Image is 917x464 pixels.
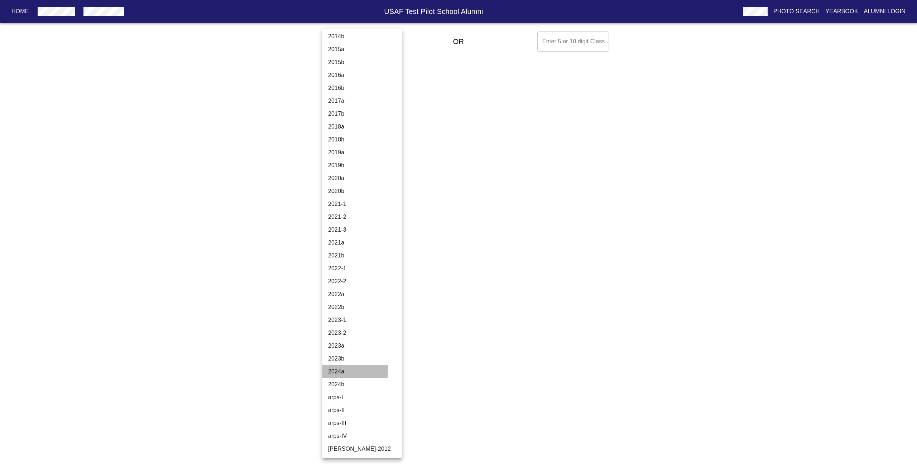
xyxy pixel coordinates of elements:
li: arps-III [322,417,407,430]
li: 2021-1 [322,198,407,211]
li: 2021-3 [322,223,407,236]
li: 2014b [322,30,407,43]
li: 2023b [322,352,407,365]
li: 2016a [322,69,407,82]
li: 2023a [322,339,407,352]
li: arps-IV [322,430,407,443]
li: 2020b [322,185,407,198]
li: 2018b [322,133,407,146]
li: [PERSON_NAME]-2012 [322,443,407,455]
li: 2018a [322,120,407,133]
li: 2015a [322,43,407,56]
li: 2016b [322,82,407,95]
li: arps-II [322,404,407,417]
li: 2019b [322,159,407,172]
li: 2023-1 [322,314,407,327]
li: 2022-1 [322,262,407,275]
li: 2022a [322,288,407,301]
li: 2024a [322,365,407,378]
li: 2015b [322,56,407,69]
li: 2020a [322,172,407,185]
li: 2022-2 [322,275,407,288]
li: 2021b [322,249,407,262]
li: 2017a [322,95,407,107]
li: 2019a [322,146,407,159]
li: arps-I [322,391,407,404]
li: 2021a [322,236,407,249]
li: 2017b [322,107,407,120]
li: 2024b [322,378,407,391]
li: 2022b [322,301,407,314]
li: 2021-2 [322,211,407,223]
li: 2023-2 [322,327,407,339]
